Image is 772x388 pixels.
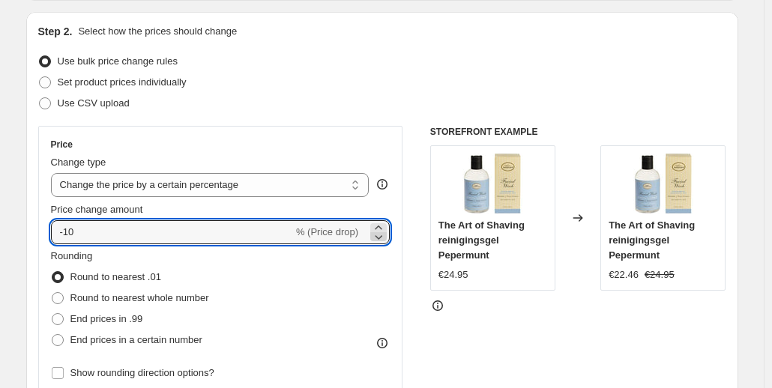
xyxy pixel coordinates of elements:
h3: Price [51,139,73,151]
span: End prices in a certain number [70,334,202,345]
span: The Art of Shaving reinigingsgel Pepermunt [438,219,525,261]
span: % (Price drop) [296,226,358,237]
span: Change type [51,157,106,168]
span: Use bulk price change rules [58,55,178,67]
span: Use CSV upload [58,97,130,109]
div: help [375,177,390,192]
p: Select how the prices should change [78,24,237,39]
span: Set product prices individually [58,76,187,88]
span: Show rounding direction options? [70,367,214,378]
strike: €24.95 [645,267,675,282]
span: The Art of Shaving reinigingsgel Pepermunt [609,219,695,261]
img: The_20art_20of_20shaving_20facial_20wash_20peppermint_80x.jpg [462,154,522,213]
span: Round to nearest whole number [70,292,209,303]
span: End prices in .99 [70,313,143,324]
h6: STOREFRONT EXAMPLE [430,126,726,138]
input: -15 [51,220,293,244]
span: Round to nearest .01 [70,271,161,282]
span: Rounding [51,250,93,261]
div: €22.46 [609,267,639,282]
h2: Step 2. [38,24,73,39]
div: €24.95 [438,267,468,282]
span: Price change amount [51,204,143,215]
img: The_20art_20of_20shaving_20facial_20wash_20peppermint_80x.jpg [633,154,693,213]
